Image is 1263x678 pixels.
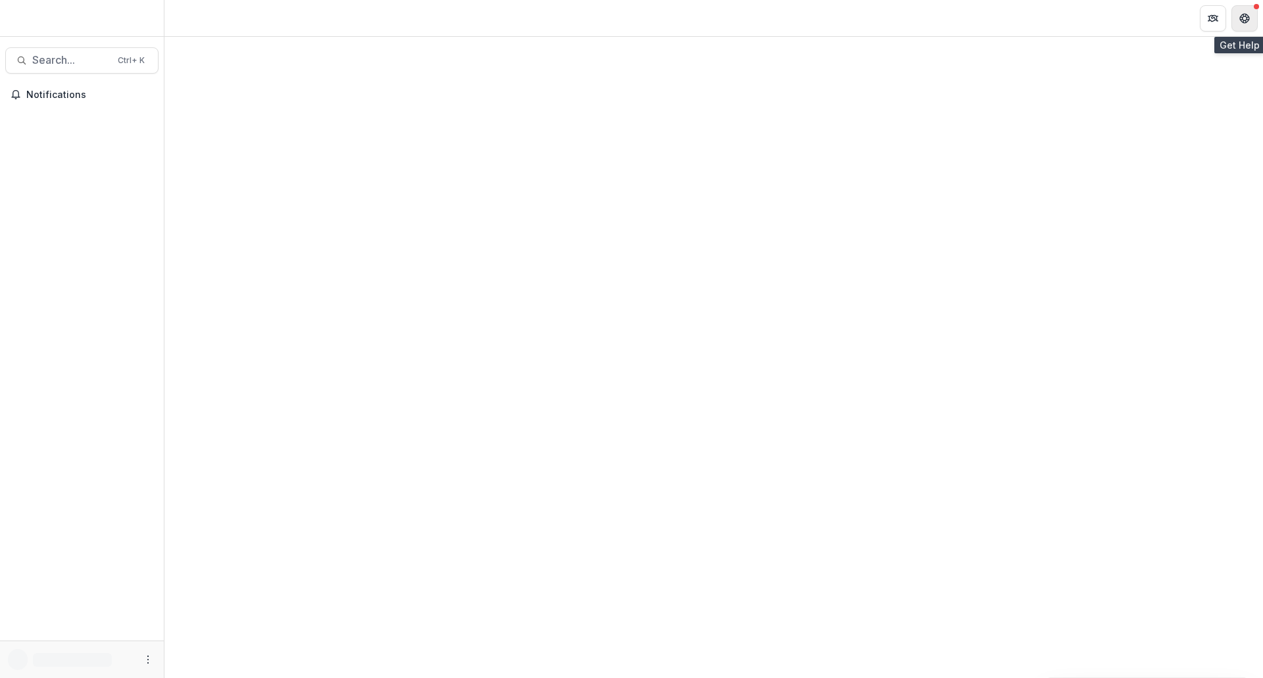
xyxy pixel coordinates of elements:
span: Notifications [26,89,153,101]
button: Get Help [1231,5,1258,32]
nav: breadcrumb [170,9,226,28]
span: Search... [32,54,110,66]
button: Search... [5,47,159,74]
div: Ctrl + K [115,53,147,68]
button: More [140,652,156,667]
button: Partners [1200,5,1226,32]
button: Notifications [5,84,159,105]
